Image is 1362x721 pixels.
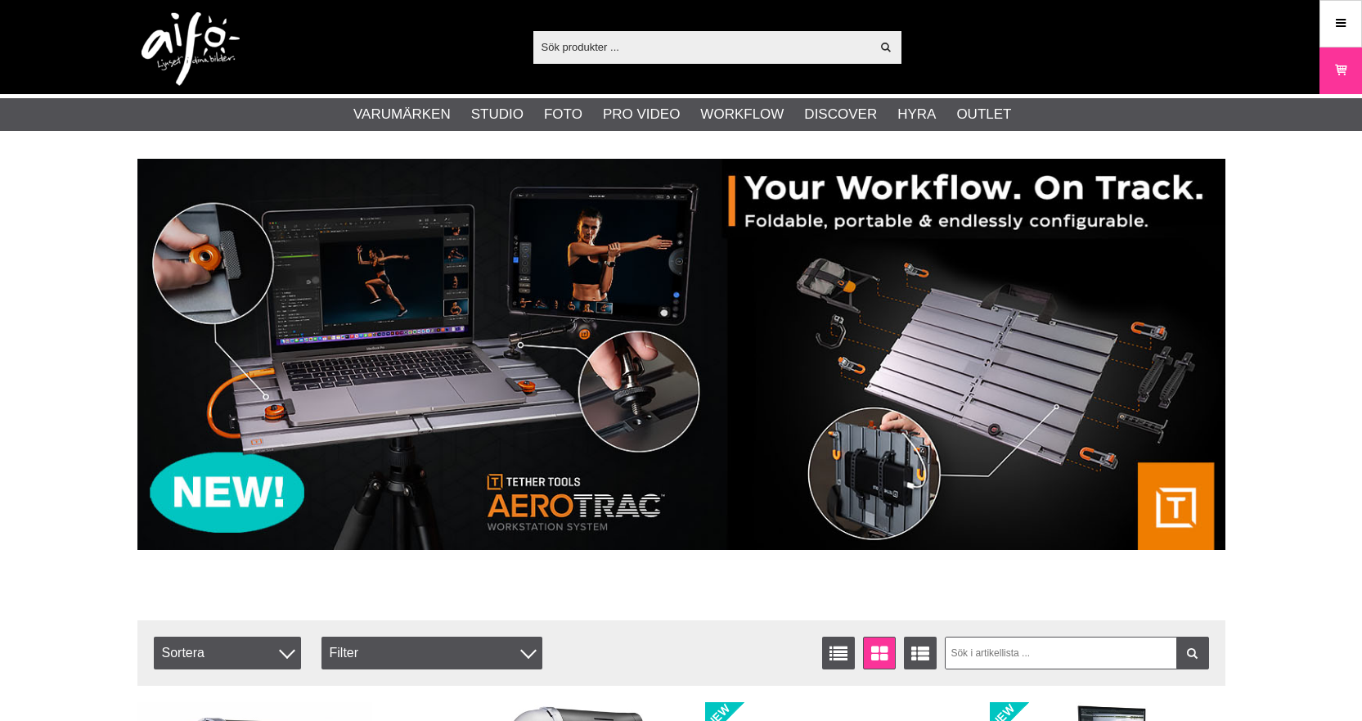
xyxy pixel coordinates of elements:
[897,104,936,125] a: Hyra
[956,104,1011,125] a: Outlet
[904,637,937,669] a: Utökad listvisning
[544,104,582,125] a: Foto
[700,104,784,125] a: Workflow
[471,104,524,125] a: Studio
[603,104,680,125] a: Pro Video
[321,637,542,669] div: Filter
[1176,637,1209,669] a: Filtrera
[137,159,1225,550] img: Annons:007 banner-header-aerotrac-1390x500.jpg
[533,34,871,59] input: Sök produkter ...
[154,637,301,669] span: Sortera
[822,637,855,669] a: Listvisning
[353,104,451,125] a: Varumärken
[142,12,240,86] img: logo.png
[863,637,896,669] a: Fönstervisning
[804,104,877,125] a: Discover
[945,637,1209,669] input: Sök i artikellista ...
